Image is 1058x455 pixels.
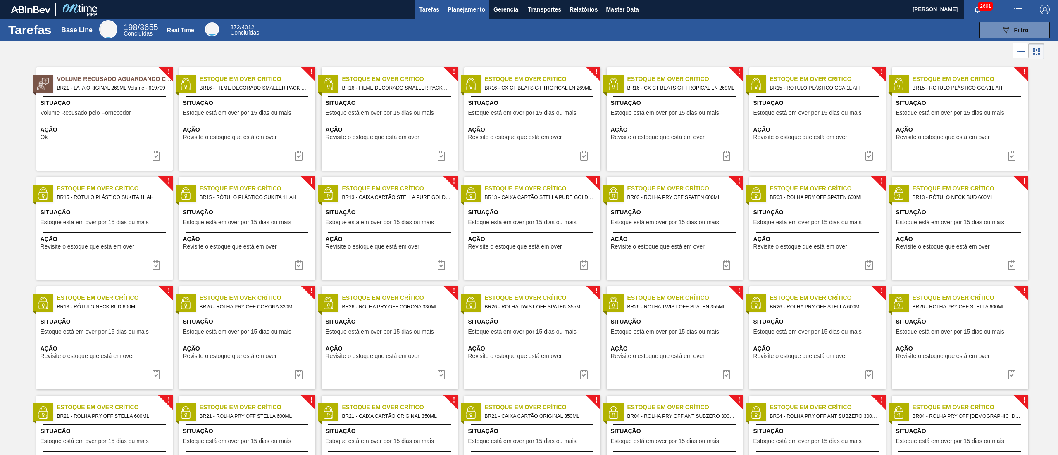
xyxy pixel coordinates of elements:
img: status [892,78,905,90]
span: Estoque está em over por 15 dias ou mais [468,219,577,225]
div: Base Line [124,24,158,36]
span: 2691 [978,2,993,11]
span: Estoque está em over por 15 dias ou mais [753,438,862,444]
img: icon-task complete [1007,370,1017,379]
span: Revisite o estoque que está em over [896,134,990,140]
span: Revisite o estoque que está em over [611,244,705,250]
span: ! [1023,69,1025,75]
span: Filtro [1014,27,1029,33]
span: Ação [753,344,884,353]
span: ! [1023,178,1025,185]
img: status [179,406,192,419]
div: Completar tarefa: 29955563 [289,257,309,273]
button: icon-task-complete [146,147,166,164]
span: Estoque está em over por 15 dias ou mais [326,110,434,116]
span: Estoque em Over Crítico [485,75,600,83]
button: icon-task complete [1002,257,1022,273]
span: ! [595,178,598,185]
span: Revisite o estoque que está em over [326,134,419,140]
span: ! [880,288,883,294]
span: Situação [896,99,1026,107]
button: icon-task complete [1002,147,1022,164]
span: Revisite o estoque que está em over [468,244,562,250]
span: ! [595,288,598,294]
span: Estoque em Over Crítico [200,403,315,412]
span: Estoque está em over por 15 dias ou mais [41,329,149,335]
span: BR26 - ROLHA PRY OFF CORONA 330ML [342,302,451,311]
span: ! [595,69,598,75]
span: Ação [326,235,456,244]
img: status [179,297,192,309]
span: Estoque está em over por 15 dias ou mais [468,438,577,444]
button: icon-task complete [289,257,309,273]
span: BR15 - RÓTULO PLÁSTICO GCA 1L AH [913,83,1022,92]
span: BR26 - ROLHA PRY OFF STELLA 600ML [770,302,879,311]
span: BR21 - CAIXA CARTÃO ORIGINAL 350ML [342,412,451,421]
span: ! [880,397,883,403]
span: Transportes [528,5,561,14]
span: Ação [41,344,171,353]
span: 372 [230,24,240,31]
span: Situação [896,318,1026,326]
div: Completar tarefa: 29955562 [1002,147,1022,164]
span: BR21 - LATA ORIGINAL 269ML Volume - 619709 [57,83,166,92]
span: Situação [183,99,313,107]
span: Estoque está em over por 15 dias ou mais [468,110,577,116]
span: Estoque está em over por 15 dias ou mais [753,329,862,335]
span: Situação [468,427,598,436]
span: Ação [326,344,456,353]
span: Ação [183,126,313,134]
img: status [607,406,620,419]
span: Ação [896,235,1026,244]
span: ! [453,397,455,403]
img: icon-task complete [579,370,589,379]
div: Completar tarefa: 29955560 [289,147,309,164]
h1: Tarefas [8,25,52,35]
span: ! [1023,288,1025,294]
span: Revisite o estoque que está em over [183,353,277,359]
span: Situação [611,208,741,217]
span: Revisite o estoque que está em over [326,353,419,359]
span: Estoque está em over por 15 dias ou mais [611,110,719,116]
button: icon-task complete [431,257,451,273]
img: status [322,78,334,90]
span: BR04 - ROLHA PRY OFF ANT SUBZERO 300ML [627,412,736,421]
span: BR15 - RÓTULO PLÁSTICO SUKITA 1L AH [200,193,309,202]
span: Estoque em Over Crítico [770,75,886,83]
span: ! [738,288,740,294]
span: Estoque está em over por 15 dias ou mais [896,438,1004,444]
span: Situação [41,208,171,217]
img: status [607,297,620,309]
div: Visão em Lista [1013,43,1029,59]
span: Situação [753,208,884,217]
span: ! [595,397,598,403]
span: BR15 - RÓTULO PLÁSTICO GCA 1L AH [770,83,879,92]
span: BR16 - CX CT BEATS GT TROPICAL LN 269ML [627,83,736,92]
span: Revisite o estoque que está em over [183,134,277,140]
span: Ação [896,126,1026,134]
span: ! [880,69,883,75]
img: status [322,187,334,200]
span: BR26 - ROLHA TWIST OFF SPATEN 355ML [485,302,594,311]
img: icon-task complete [722,260,732,270]
span: ! [310,288,312,294]
div: Completar tarefa: 29956766 [146,147,166,164]
button: Filtro [979,22,1050,38]
div: Completar tarefa: 29955560 [431,147,451,164]
div: Completar tarefa: 29955562 [859,147,879,164]
span: Situação [896,208,1026,217]
span: Situação [41,318,171,326]
div: Completar tarefa: 29955561 [717,147,736,164]
img: status [607,78,620,90]
span: Revisite o estoque que está em over [41,244,134,250]
span: ! [310,69,312,75]
button: icon-task complete [1002,366,1022,383]
span: Gerencial [493,5,520,14]
span: Estoque em Over Crítico [342,184,458,193]
img: status [607,187,620,200]
span: Estoque está em over por 15 dias ou mais [611,329,719,335]
span: Ação [611,126,741,134]
img: icon-task complete [864,370,874,379]
span: Estoque está em over por 15 dias ou mais [896,329,1004,335]
button: icon-task complete [717,147,736,164]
